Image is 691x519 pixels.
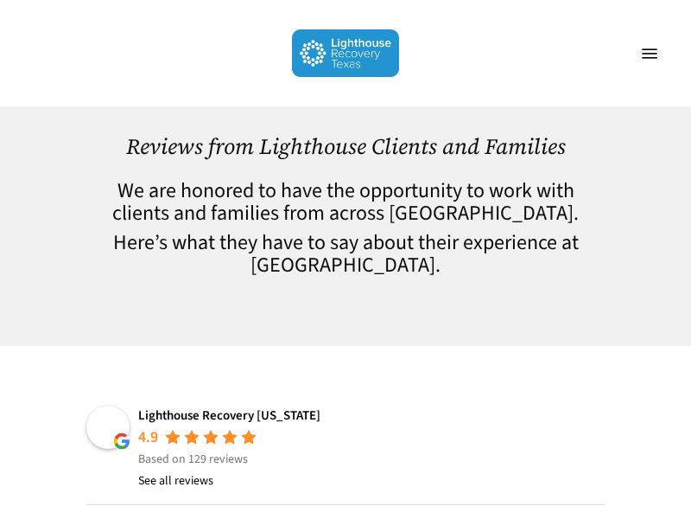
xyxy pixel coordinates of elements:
[86,180,605,225] h4: We are honored to have the opportunity to work with clients and families from across [GEOGRAPHIC_...
[86,406,130,449] img: Lighthouse Recovery Texas
[86,134,605,159] h1: Reviews from Lighthouse Clients and Families
[292,29,400,77] img: Lighthouse Recovery Texas
[86,232,605,277] h4: Here’s what they have to say about their experience at [GEOGRAPHIC_DATA].
[632,45,667,62] a: Navigation Menu
[138,427,158,448] div: 4.9
[138,471,213,491] a: See all reviews
[138,451,248,468] span: Based on 129 reviews
[138,407,320,425] a: Lighthouse Recovery [US_STATE]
